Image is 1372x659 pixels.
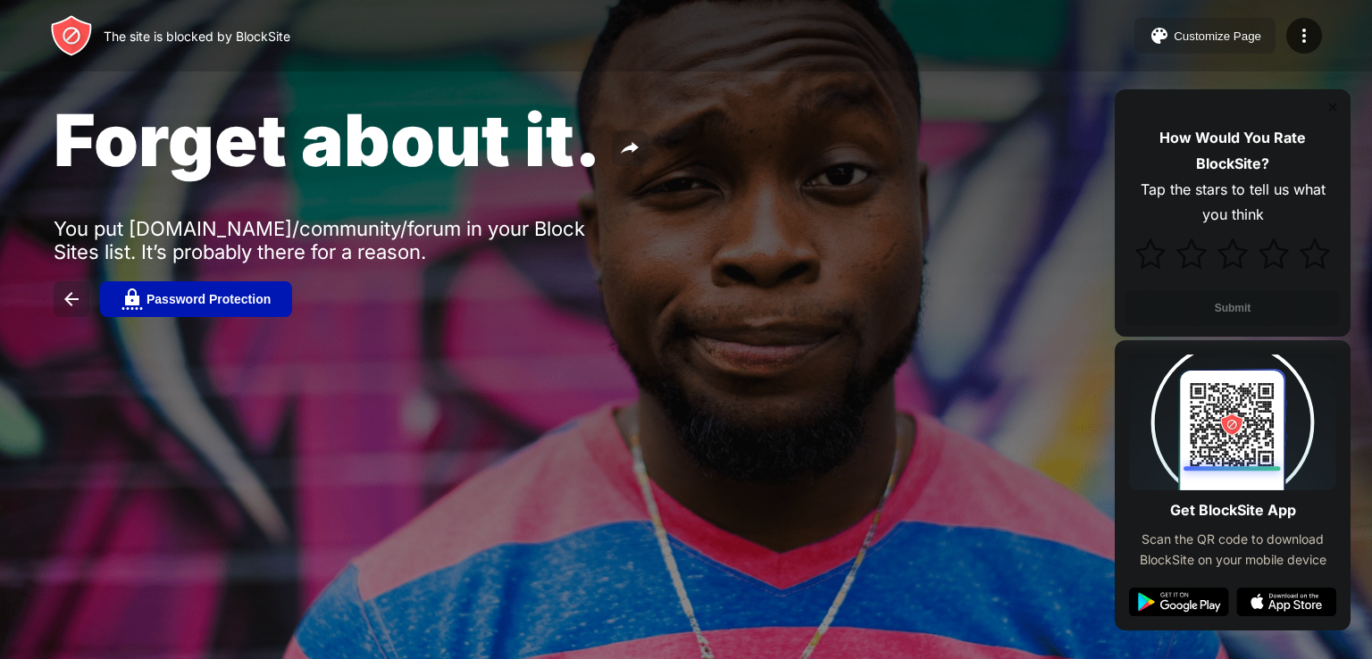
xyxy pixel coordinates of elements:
img: pallet.svg [1149,25,1170,46]
button: Submit [1125,290,1340,326]
img: app-store.svg [1236,588,1336,616]
button: Customize Page [1134,18,1276,54]
img: star.svg [1259,238,1289,269]
img: back.svg [61,288,82,310]
img: google-play.svg [1129,588,1229,616]
span: Forget about it. [54,96,601,183]
img: share.svg [619,138,640,159]
img: star.svg [1176,238,1207,269]
div: You put [DOMAIN_NAME]/community/forum in your Block Sites list. It’s probably there for a reason. [54,217,606,263]
img: header-logo.svg [50,14,93,57]
button: Password Protection [100,281,292,317]
img: menu-icon.svg [1293,25,1315,46]
img: rate-us-close.svg [1326,100,1340,114]
div: Scan the QR code to download BlockSite on your mobile device [1129,530,1336,570]
div: The site is blocked by BlockSite [104,29,290,44]
img: star.svg [1217,238,1248,269]
img: password.svg [121,288,143,310]
div: Password Protection [146,292,271,306]
div: Tap the stars to tell us what you think [1125,177,1340,229]
img: star.svg [1135,238,1166,269]
div: Customize Page [1174,29,1261,43]
div: How Would You Rate BlockSite? [1125,125,1340,177]
img: star.svg [1300,238,1330,269]
img: qrcode.svg [1129,355,1336,490]
div: Get BlockSite App [1170,497,1296,523]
